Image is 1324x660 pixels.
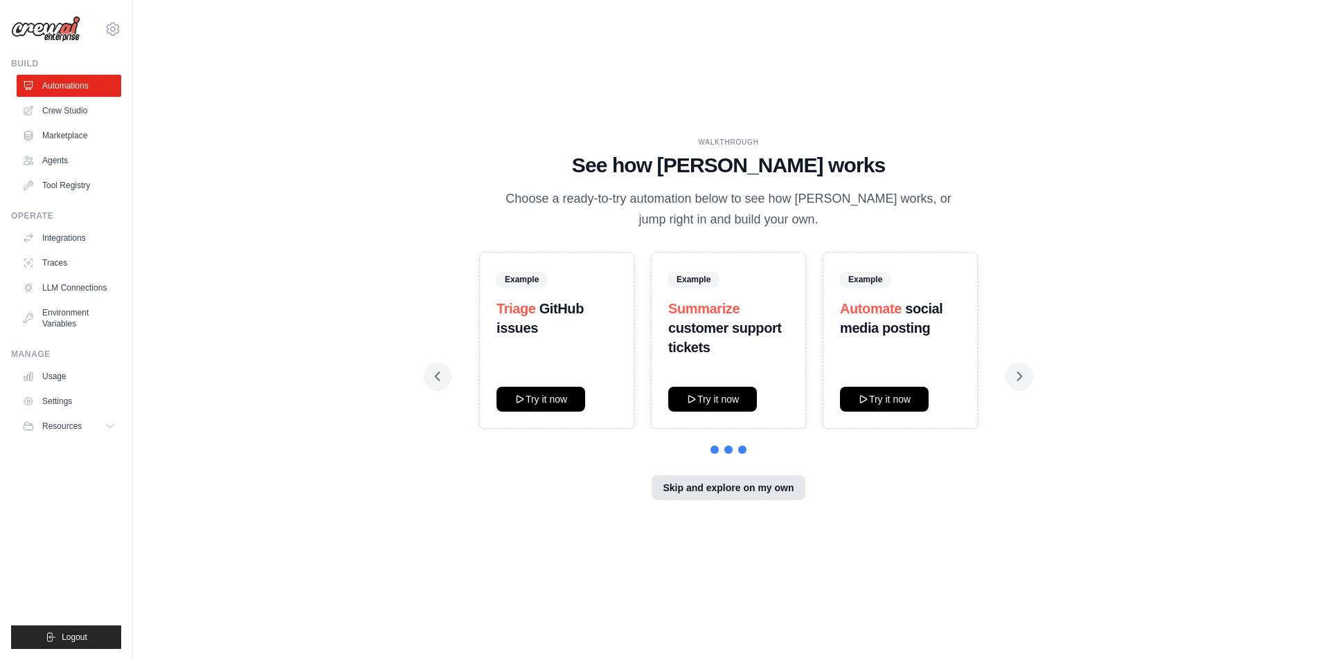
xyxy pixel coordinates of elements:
button: Skip and explore on my own [652,475,805,500]
span: Example [840,272,891,287]
a: Environment Variables [17,302,121,335]
button: Try it now [840,387,929,412]
a: Automations [17,75,121,97]
img: Logo [11,16,80,42]
span: Example [496,272,547,287]
a: LLM Connections [17,277,121,299]
strong: social media posting [840,301,943,336]
span: Resources [42,421,82,432]
div: Manage [11,349,121,360]
a: Tool Registry [17,174,121,196]
strong: customer support tickets [668,320,782,355]
a: Settings [17,390,121,412]
div: Operate [11,210,121,221]
a: Agents [17,149,121,172]
span: Automate [840,301,902,316]
span: Triage [496,301,536,316]
p: Choose a ready-to-try automation below to see how [PERSON_NAME] works, or jump right in and build... [496,189,961,230]
button: Try it now [496,387,585,412]
div: Build [11,58,121,69]
a: Usage [17,365,121,387]
a: Integrations [17,227,121,249]
span: Summarize [668,301,740,316]
span: Example [668,272,719,287]
h1: See how [PERSON_NAME] works [435,153,1022,178]
div: WALKTHROUGH [435,137,1022,147]
button: Try it now [668,387,757,412]
button: Logout [11,625,121,649]
a: Marketplace [17,125,121,147]
strong: GitHub issues [496,301,584,336]
a: Traces [17,252,121,274]
a: Crew Studio [17,100,121,122]
span: Logout [62,632,87,643]
button: Resources [17,415,121,437]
